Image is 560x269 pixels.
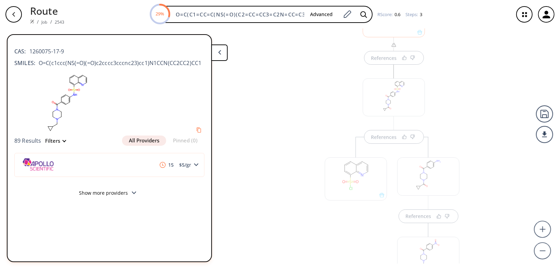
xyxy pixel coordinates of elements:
b: CAS: [14,47,26,55]
button: Pinned (0) [166,136,204,146]
img: apollo-scientific [20,154,61,176]
a: Job [41,19,47,25]
img: Spaya logo [30,20,34,24]
img: clock [160,162,166,168]
div: RScore : [378,12,401,17]
svg: O=C(c1ccc(NS(=O)(=O)c2cccc3cccnc23)cc1)N1CCN(CC2CC2)CC1 [14,71,120,136]
button: Show more providers [14,186,204,202]
li: / [50,18,52,25]
p: Route [30,3,64,18]
input: Enter SMILES [172,11,305,18]
span: 15 [157,162,176,168]
b: SMILES: [14,59,35,67]
button: All Providers [122,136,166,146]
li: / [37,18,39,25]
a: 2543 [55,19,65,25]
span: 0.6 [394,11,401,17]
div: Steps : [406,12,423,17]
span: 3 [419,11,423,17]
span: 89 Results [14,137,41,144]
button: Copy to clipboard [194,125,204,136]
button: Advanced [305,8,338,21]
span: O=C(c1ccc(NS(=O)(=O)c2cccc3cccnc23)cc1)N1CCN(CC2CC2)CC1 [35,59,201,67]
button: Filters [41,138,66,143]
img: warning [391,42,397,48]
span: 1260075-17-9 [26,47,64,55]
text: 29% [156,11,164,17]
span: $ 5 /gr [176,163,194,167]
